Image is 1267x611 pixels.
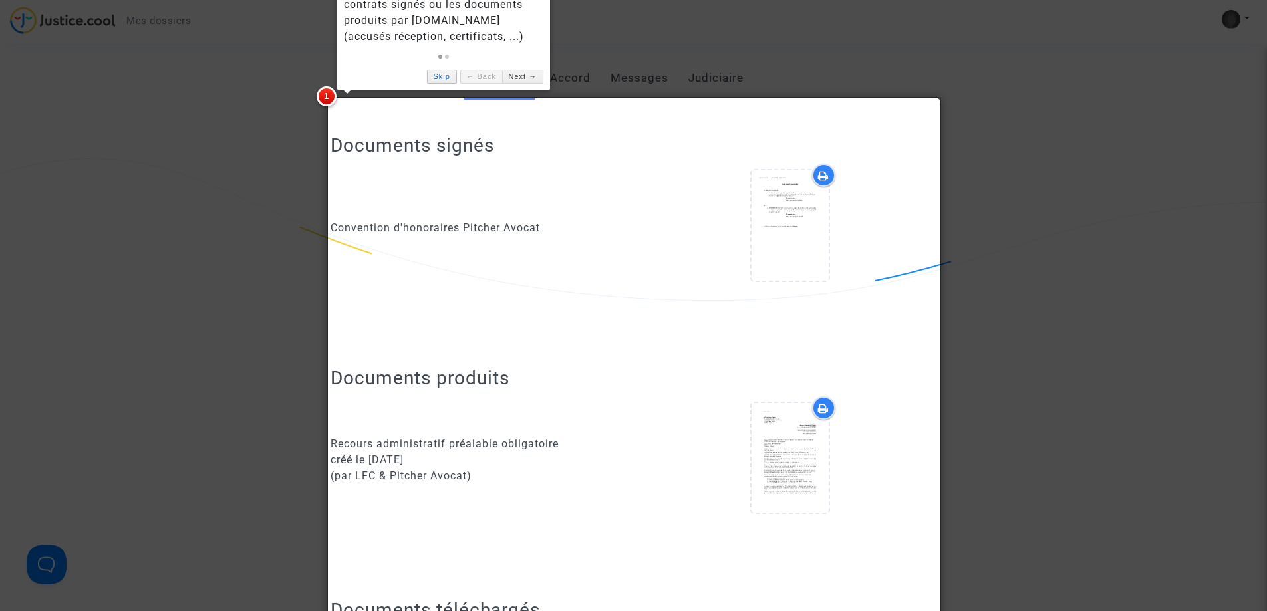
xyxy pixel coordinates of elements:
[331,134,494,157] h2: Documents signés
[502,70,543,84] a: Next →
[427,70,457,84] a: Skip
[331,366,936,390] h2: Documents produits
[331,220,624,236] div: Convention d'honoraires Pitcher Avocat
[460,70,502,84] a: ← Back
[331,452,624,468] div: créé le [DATE]
[331,468,624,484] div: (par LFC & Pitcher Avocat)
[317,86,337,106] span: 1
[331,436,624,452] div: Recours administratif préalable obligatoire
